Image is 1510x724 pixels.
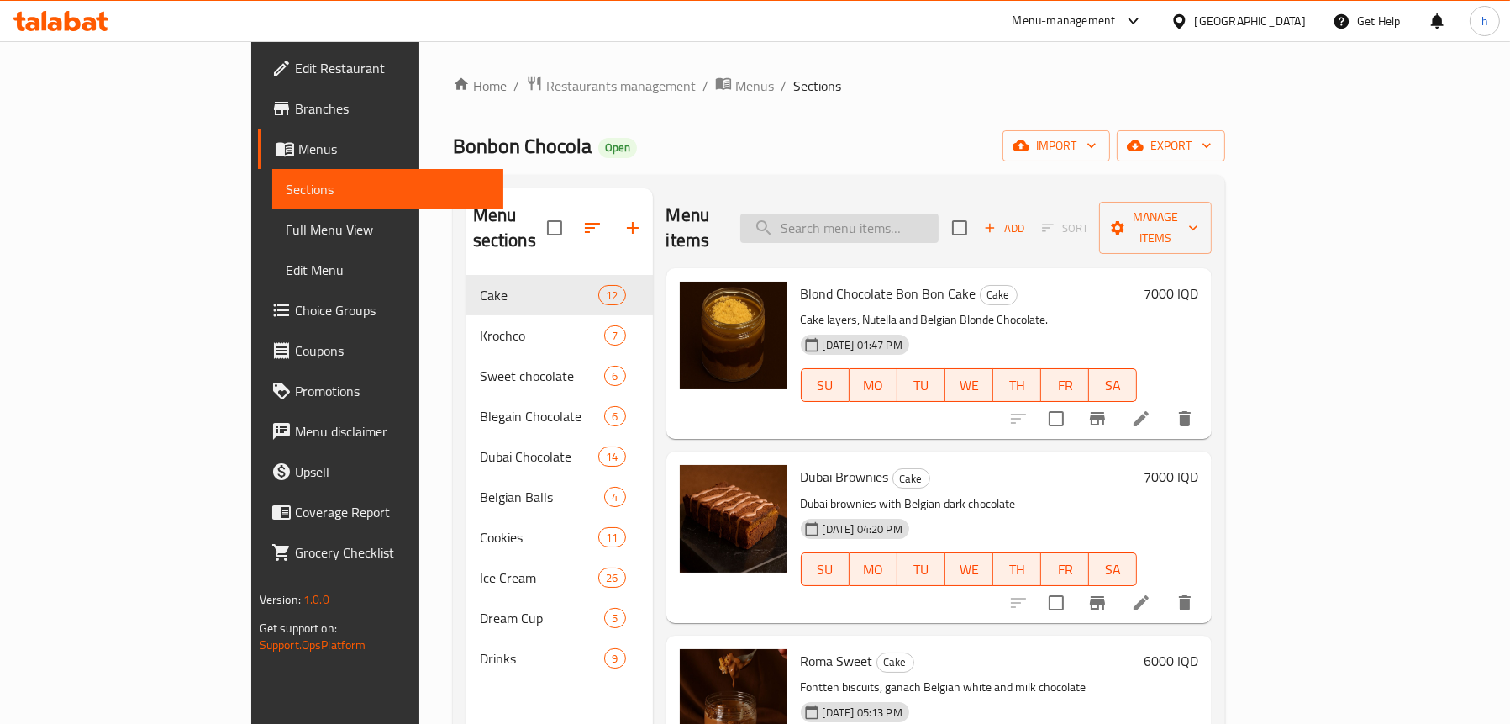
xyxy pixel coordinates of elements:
[258,492,503,532] a: Coverage Report
[1016,135,1097,156] span: import
[260,617,337,639] span: Get support on:
[604,366,625,386] div: items
[598,138,637,158] div: Open
[801,309,1138,330] p: Cake layers, Nutella and Belgian Blonde Chocolate.
[453,75,1226,97] nav: breadcrumb
[876,653,914,673] div: Cake
[258,411,503,452] a: Menu disclaimer
[466,436,653,477] div: Dubai Chocolate14
[850,552,897,586] button: MO
[473,203,547,253] h2: Menu sections
[546,76,696,96] span: Restaurants management
[897,368,945,402] button: TU
[808,558,843,582] span: SU
[793,76,841,96] span: Sections
[993,552,1041,586] button: TH
[945,368,993,402] button: WE
[1113,207,1198,249] span: Manage items
[272,209,503,250] a: Full Menu View
[480,527,599,547] span: Cookies
[892,468,930,489] div: Cake
[480,608,605,628] div: Dream Cup
[295,300,490,320] span: Choice Groups
[942,210,977,246] span: Select section
[1131,593,1151,613] a: Edit menu item
[295,98,490,119] span: Branches
[1000,558,1034,582] span: TH
[258,129,503,169] a: Menus
[702,76,708,96] li: /
[604,325,625,346] div: items
[258,452,503,492] a: Upsell
[480,366,605,386] div: Sweet chocolate
[1096,558,1130,582] span: SA
[286,179,490,199] span: Sections
[1089,368,1137,402] button: SA
[1039,401,1074,436] span: Select to update
[1195,12,1306,30] div: [GEOGRAPHIC_DATA]
[1089,552,1137,586] button: SA
[480,648,605,669] span: Drinks
[466,638,653,679] div: Drinks9
[1048,373,1082,398] span: FR
[801,281,976,306] span: Blond Chocolate Bon Bon Cake
[1041,368,1089,402] button: FR
[1165,399,1205,439] button: delete
[952,558,986,582] span: WE
[480,568,599,588] span: Ice Cream
[977,215,1031,241] button: Add
[466,315,653,356] div: Krochco7
[816,705,909,721] span: [DATE] 05:13 PM
[993,368,1041,402] button: TH
[1048,558,1082,582] span: FR
[1039,585,1074,621] span: Select to update
[945,552,993,586] button: WE
[1002,130,1110,161] button: import
[480,285,599,305] span: Cake
[466,477,653,517] div: Belgian Balls4
[598,527,625,547] div: items
[816,521,909,537] span: [DATE] 04:20 PM
[526,75,696,97] a: Restaurants management
[735,76,774,96] span: Menus
[258,330,503,371] a: Coupons
[1041,552,1089,586] button: FR
[258,48,503,88] a: Edit Restaurant
[715,75,774,97] a: Menus
[1000,373,1034,398] span: TH
[480,325,605,346] span: Krochco
[904,558,939,582] span: TU
[801,464,889,489] span: Dubai Brownies
[893,469,929,489] span: Cake
[605,409,624,425] span: 6
[598,568,625,588] div: items
[604,406,625,426] div: items
[904,373,939,398] span: TU
[801,368,850,402] button: SU
[258,290,503,330] a: Choice Groups
[260,589,301,610] span: Version:
[272,169,503,209] a: Sections
[295,542,490,563] span: Grocery Checklist
[1031,215,1099,241] span: Select section first
[605,651,624,667] span: 9
[1117,130,1225,161] button: export
[272,250,503,290] a: Edit Menu
[295,58,490,78] span: Edit Restaurant
[977,215,1031,241] span: Add item
[1144,282,1198,305] h6: 7000 IQD
[604,648,625,669] div: items
[981,219,1027,238] span: Add
[1165,583,1205,623] button: delete
[295,341,490,361] span: Coupons
[466,396,653,436] div: Blegain Chocolate6
[480,487,605,507] div: Belgian Balls
[1077,399,1118,439] button: Branch-specific-item
[598,285,625,305] div: items
[537,210,572,246] span: Select all sections
[1144,465,1198,489] h6: 7000 IQD
[952,373,986,398] span: WE
[513,76,519,96] li: /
